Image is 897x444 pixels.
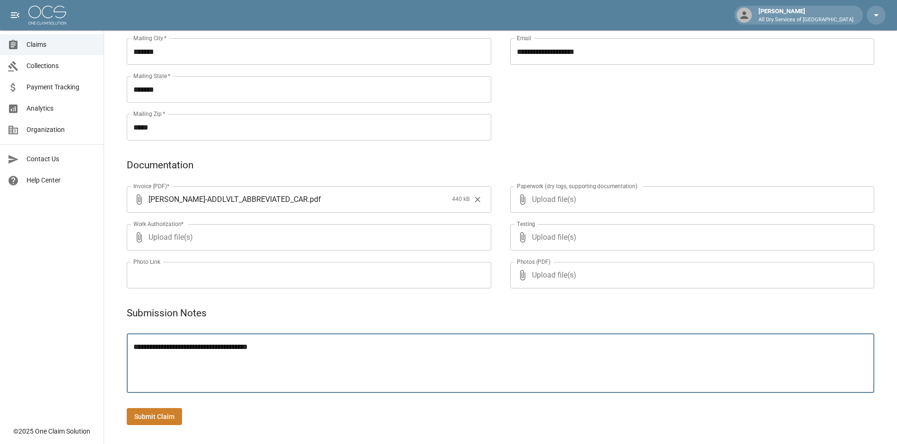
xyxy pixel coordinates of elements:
label: Invoice (PDF)* [133,182,170,190]
span: Upload file(s) [148,224,466,251]
label: Mailing City [133,34,167,42]
label: Photo Link [133,258,160,266]
label: Work Authorization* [133,220,184,228]
span: Upload file(s) [532,224,849,251]
div: © 2025 One Claim Solution [13,427,90,436]
label: Mailing Zip [133,110,165,118]
label: Photos (PDF) [517,258,550,266]
span: Upload file(s) [532,262,849,288]
label: Paperwork (dry logs, supporting documentation) [517,182,637,190]
span: [PERSON_NAME]-ADDLVLT_ABBREVIATED_CAR [148,194,308,205]
button: Submit Claim [127,408,182,426]
span: Contact Us [26,154,96,164]
span: Payment Tracking [26,82,96,92]
span: Help Center [26,175,96,185]
span: Collections [26,61,96,71]
button: Clear [470,192,485,207]
p: All Dry Services of [GEOGRAPHIC_DATA] [758,16,853,24]
span: 440 kB [452,195,470,204]
label: Testing [517,220,535,228]
span: . pdf [308,194,321,205]
span: Analytics [26,104,96,113]
img: ocs-logo-white-transparent.png [28,6,66,25]
button: open drawer [6,6,25,25]
label: Mailing State [133,72,170,80]
label: Email [517,34,531,42]
span: Upload file(s) [532,186,849,213]
span: Organization [26,125,96,135]
span: Claims [26,40,96,50]
div: [PERSON_NAME] [755,7,857,24]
